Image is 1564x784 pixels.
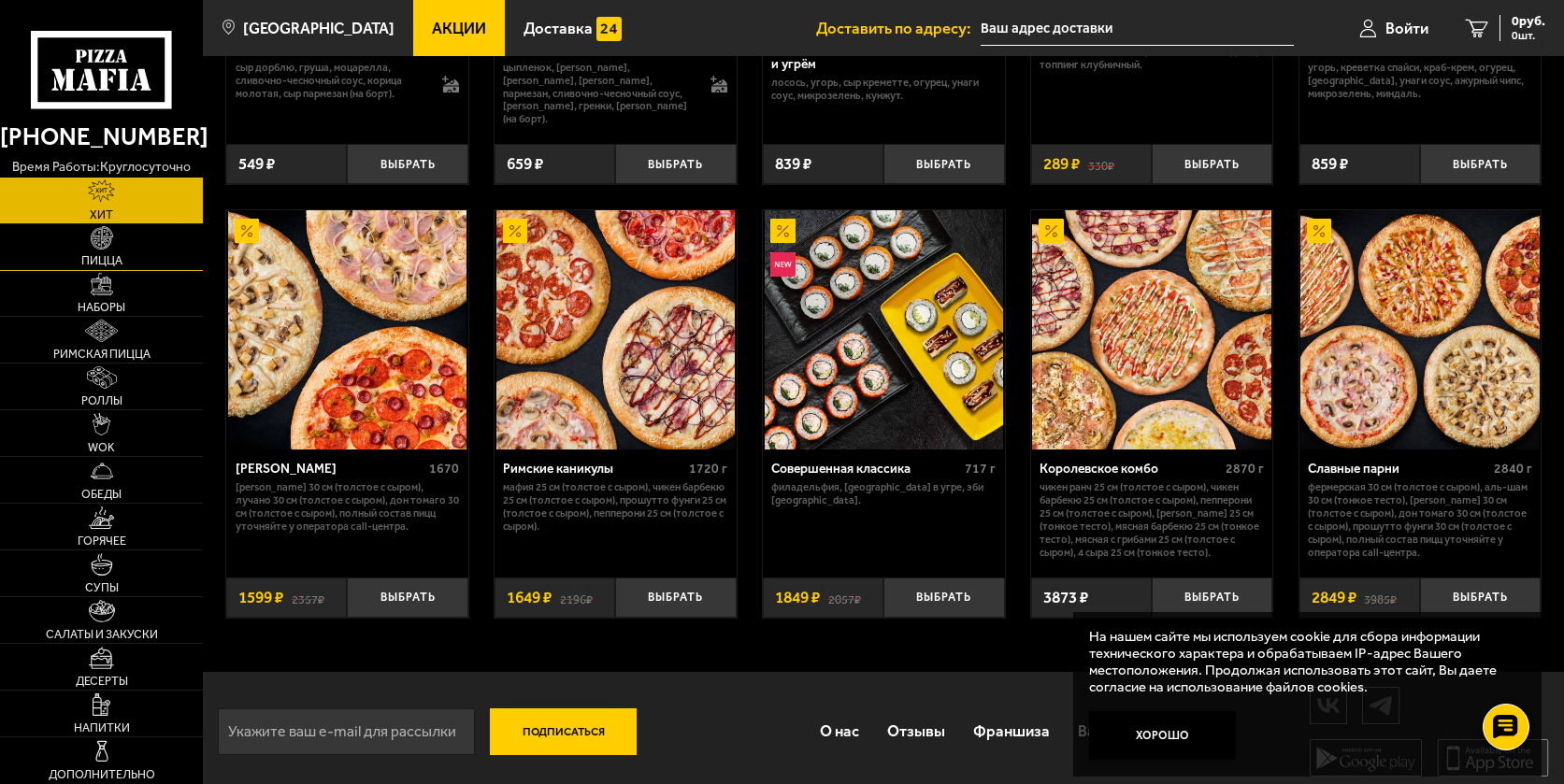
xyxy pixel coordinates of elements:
button: Подписаться [490,708,637,755]
span: Римская пицца [53,349,151,361]
span: Супы [85,582,119,594]
span: [GEOGRAPHIC_DATA] [243,21,395,36]
p: лосось, угорь, Сыр креметте, огурец, унаги соус, микрозелень, кунжут. [771,77,996,103]
span: 2840 г [1494,461,1532,477]
span: Доставка [524,21,593,36]
img: Славные парни [1300,210,1539,449]
p: сыр дорблю, груша, моцарелла, сливочно-чесночный соус, корица молотая, сыр пармезан (на борт). [236,62,426,101]
button: Выбрать [615,577,736,618]
span: 549 ₽ [238,156,275,172]
a: Вакансии [1064,705,1159,758]
span: 0 руб. [1512,15,1545,28]
img: Акционный [503,219,527,243]
button: Выбрать [1152,577,1272,618]
div: Совершенная классика [771,462,960,478]
img: Акционный [1039,219,1063,243]
span: 1649 ₽ [507,590,552,606]
span: 1849 ₽ [775,590,820,606]
s: 2357 ₽ [292,590,324,606]
span: 1599 ₽ [238,590,283,606]
button: Выбрать [1152,144,1272,184]
span: 0 шт. [1512,30,1545,41]
s: 3985 ₽ [1364,590,1397,606]
input: Ваш адрес доставки [981,11,1294,46]
button: Хорошо [1089,711,1236,760]
div: [PERSON_NAME] [236,462,425,478]
a: АкционныйХет Трик [226,210,468,449]
img: Хет Трик [228,210,466,449]
a: Франшиза [959,705,1064,758]
p: цыпленок, [PERSON_NAME], [PERSON_NAME], [PERSON_NAME], пармезан, сливочно-чесночный соус, [PERSON... [503,62,694,127]
p: [PERSON_NAME] 30 см (толстое с сыром), Лучано 30 см (толстое с сыром), Дон Томаго 30 см (толстое ... [236,481,460,534]
span: 659 ₽ [507,156,543,172]
span: Обеды [81,489,122,501]
p: Чизкейк классический, топпинг шоколадный, топпинг клубничный. [1040,46,1264,72]
span: Наборы [78,302,125,314]
img: Римские каникулы [496,210,735,449]
div: Римские каникулы [503,462,684,478]
a: Отзывы [873,705,959,758]
p: Чикен Ранч 25 см (толстое с сыром), Чикен Барбекю 25 см (толстое с сыром), Пепперони 25 см (толст... [1040,481,1264,560]
span: Пицца [81,255,122,267]
span: 1720 г [689,461,727,477]
s: 330 ₽ [1088,156,1114,172]
button: Выбрать [883,577,1004,618]
p: Филадельфия, [GEOGRAPHIC_DATA] в угре, Эби [GEOGRAPHIC_DATA]. [771,481,996,507]
span: Дополнительно [49,769,155,781]
span: 839 ₽ [775,156,811,172]
span: Доставить по адресу: [816,21,981,36]
div: Славные парни [1308,462,1489,478]
span: 289 ₽ [1043,156,1080,172]
span: Акции [432,21,486,36]
span: 2870 г [1226,461,1264,477]
span: WOK [88,442,115,454]
span: Горячее [78,535,126,548]
button: Выбрать [883,144,1004,184]
a: АкционныйКоролевское комбо [1031,210,1273,449]
img: Королевское комбо [1032,210,1270,449]
button: Выбрать [1420,144,1541,184]
span: Роллы [81,395,122,407]
span: 859 ₽ [1312,156,1348,172]
a: АкционныйСлавные парни [1299,210,1542,449]
a: АкционныйРимские каникулы [495,210,737,449]
span: 1670 [429,461,459,477]
span: Напитки [74,722,130,734]
div: Королевское комбо [1040,462,1221,478]
img: Акционный [1307,219,1331,243]
span: 2849 ₽ [1312,590,1356,606]
p: угорь, креветка спайси, краб-крем, огурец, [GEOGRAPHIC_DATA], унаги соус, ажурный чипс, микрозеле... [1308,62,1532,101]
img: Акционный [770,219,795,243]
a: АкционныйНовинкаСовершенная классика [763,210,1005,449]
s: 2196 ₽ [560,590,593,606]
span: 717 г [965,461,996,477]
img: Новинка [770,252,795,277]
span: Войти [1385,21,1428,36]
p: На нашем сайте мы используем cookie для сбора информации технического характера и обрабатываем IP... [1089,628,1514,695]
button: Выбрать [1420,577,1541,618]
a: О нас [806,705,873,758]
input: Укажите ваш e-mail для рассылки [218,708,475,755]
p: Фермерская 30 см (толстое с сыром), Аль-Шам 30 см (тонкое тесто), [PERSON_NAME] 30 см (толстое с ... [1308,481,1532,560]
button: Выбрать [347,577,467,618]
img: 15daf4d41897b9f0e9f617042186c801.svg [596,17,621,41]
s: 2057 ₽ [828,590,861,606]
img: Акционный [235,219,259,243]
span: Хит [90,209,113,221]
img: Совершенная классика [765,210,1003,449]
button: Выбрать [347,144,467,184]
span: 3873 ₽ [1043,590,1088,606]
span: Салаты и закуски [46,629,158,641]
button: Выбрать [615,144,736,184]
span: Десерты [76,676,128,688]
p: Мафия 25 см (толстое с сыром), Чикен Барбекю 25 см (толстое с сыром), Прошутто Фунги 25 см (толст... [503,481,727,534]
